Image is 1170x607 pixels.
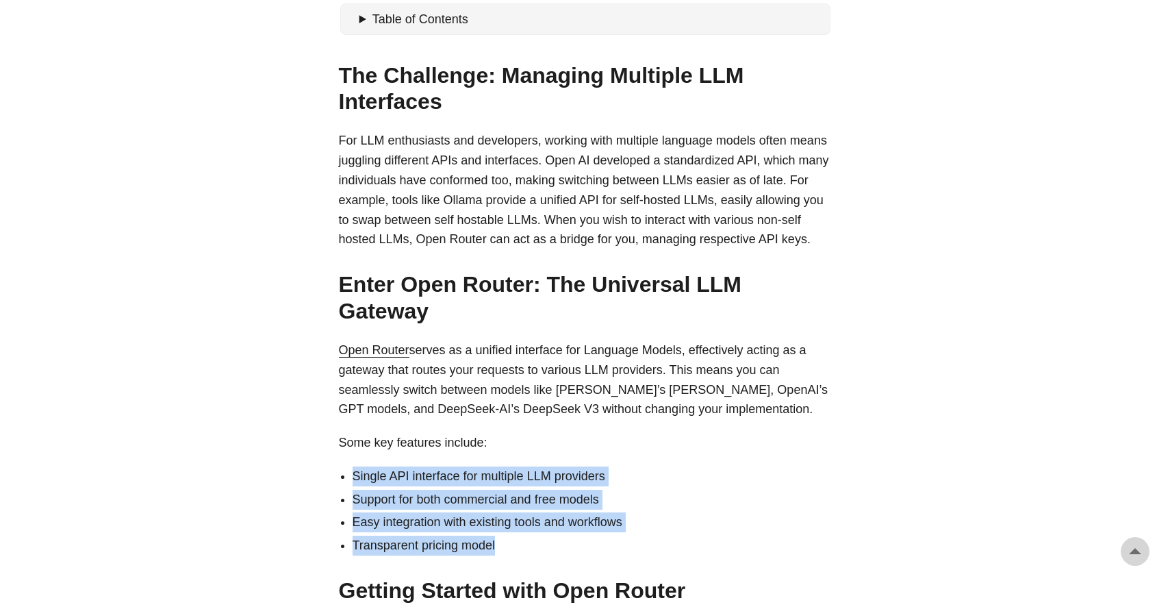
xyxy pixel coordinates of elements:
[339,271,832,324] h2: Enter Open Router: The Universal LLM Gateway
[359,10,825,29] summary: Table of Contents
[353,490,832,510] li: Support for both commercial and free models
[339,433,832,453] p: Some key features include:
[339,340,832,419] p: serves as a unified interface for Language Models, effectively acting as a gateway that routes yo...
[353,536,832,556] li: Transparent pricing model
[353,467,832,486] li: Single API interface for multiple LLM providers
[339,131,832,249] p: For LLM enthusiasts and developers, working with multiple language models often means juggling di...
[372,12,468,26] span: Table of Contents
[1121,537,1149,566] a: go to top
[353,512,832,532] li: Easy integration with existing tools and workflows
[339,343,409,357] a: Open Router
[339,578,832,604] h2: Getting Started with Open Router
[339,62,832,115] h2: The Challenge: Managing Multiple LLM Interfaces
